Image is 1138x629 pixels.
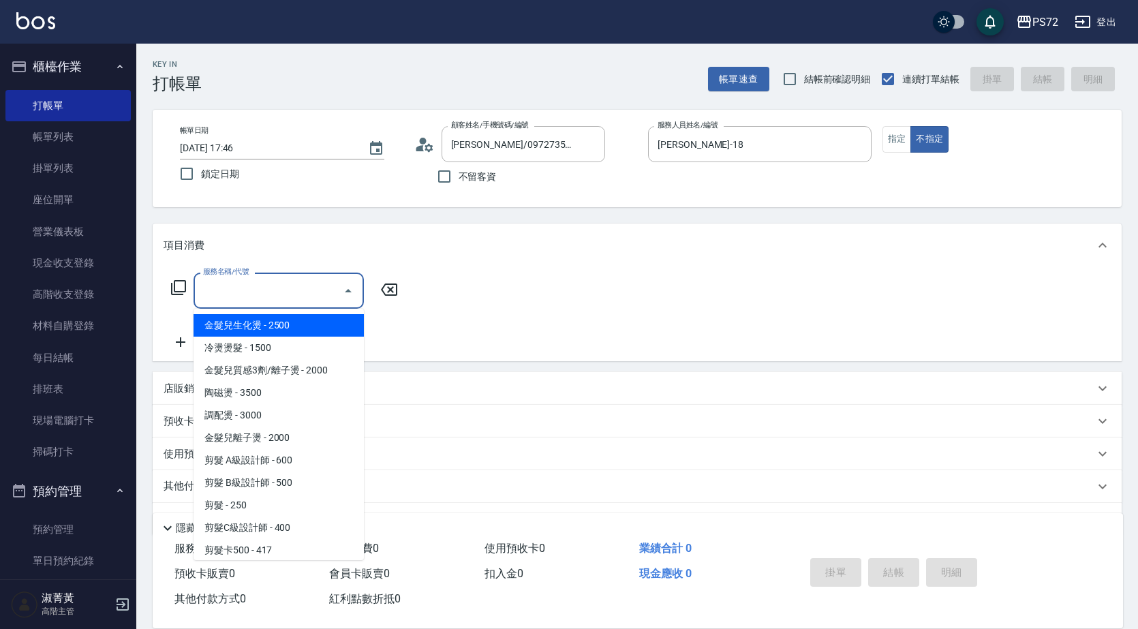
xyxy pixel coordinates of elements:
[164,382,204,396] p: 店販銷售
[5,90,131,121] a: 打帳單
[153,405,1122,438] div: 預收卡販賣
[153,438,1122,470] div: 使用預收卡
[451,120,529,130] label: 顧客姓名/手機號碼/編號
[174,542,224,555] span: 服務消費 0
[910,126,949,153] button: 不指定
[194,494,364,517] span: 剪髮 - 250
[5,49,131,85] button: 櫃檯作業
[164,239,204,253] p: 項目消費
[639,542,692,555] span: 業績合計 0
[5,121,131,153] a: 帳單列表
[203,266,249,277] label: 服務名稱/代號
[164,512,215,527] p: 備註及來源
[194,539,364,562] span: 剪髮卡500 - 417
[194,359,364,382] span: 金髮兒質感3劑/離子燙 - 2000
[153,224,1122,267] div: 項目消費
[5,474,131,509] button: 預約管理
[153,60,202,69] h2: Key In
[164,414,215,429] p: 預收卡販賣
[5,545,131,577] a: 單日預約紀錄
[804,72,871,87] span: 結帳前確認明細
[164,447,215,461] p: 使用預收卡
[153,74,202,93] h3: 打帳單
[882,126,912,153] button: 指定
[174,592,246,605] span: 其他付款方式 0
[5,184,131,215] a: 座位開單
[5,310,131,341] a: 材料自購登錄
[5,279,131,310] a: 高階收支登錄
[976,8,1004,35] button: save
[194,427,364,449] span: 金髮兒離子燙 - 2000
[329,567,390,580] span: 會員卡販賣 0
[180,137,354,159] input: YYYY/MM/DD hh:mm
[153,470,1122,503] div: 其他付款方式入金可用餘額: 0
[5,577,131,609] a: 單週預約紀錄
[5,405,131,436] a: 現場電腦打卡
[42,605,111,617] p: 高階主管
[337,280,359,302] button: Close
[5,247,131,279] a: 現金收支登錄
[16,12,55,29] img: Logo
[902,72,959,87] span: 連續打單結帳
[194,517,364,539] span: 剪髮C級設計師 - 400
[5,514,131,545] a: 預約管理
[5,216,131,247] a: 營業儀表板
[1011,8,1064,36] button: PS72
[11,591,38,618] img: Person
[194,404,364,427] span: 調配燙 - 3000
[360,132,393,165] button: Choose date, selected date is 2025-08-16
[708,67,769,92] button: 帳單速查
[194,337,364,359] span: 冷燙燙髮 - 1500
[201,167,239,181] span: 鎖定日期
[42,592,111,605] h5: 淑菁黃
[153,503,1122,536] div: 備註及來源
[329,592,401,605] span: 紅利點數折抵 0
[1069,10,1122,35] button: 登出
[1032,14,1058,31] div: PS72
[194,314,364,337] span: 金髮兒生化燙 - 2500
[174,567,235,580] span: 預收卡販賣 0
[5,436,131,467] a: 掃碼打卡
[164,479,289,494] p: 其他付款方式
[459,170,497,184] span: 不留客資
[194,449,364,472] span: 剪髮 A級設計師 - 600
[658,120,718,130] label: 服務人員姓名/編號
[180,125,209,136] label: 帳單日期
[153,372,1122,405] div: 店販銷售
[5,373,131,405] a: 排班表
[485,542,545,555] span: 使用預收卡 0
[176,521,237,536] p: 隱藏業績明細
[5,342,131,373] a: 每日結帳
[194,382,364,404] span: 陶磁燙 - 3500
[5,153,131,184] a: 掛單列表
[485,567,523,580] span: 扣入金 0
[639,567,692,580] span: 現金應收 0
[194,472,364,494] span: 剪髮 B級設計師 - 500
